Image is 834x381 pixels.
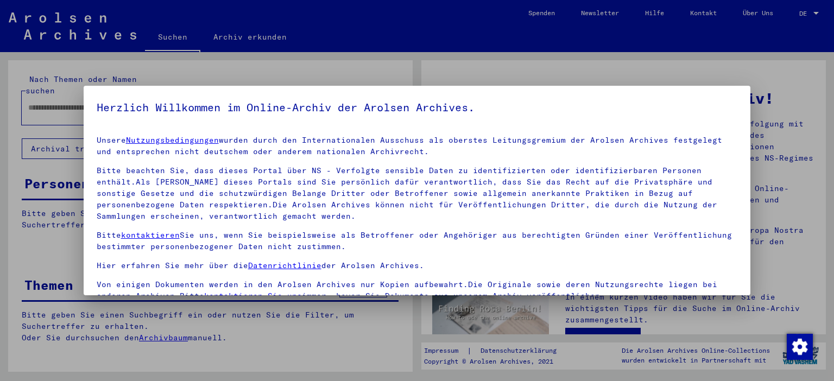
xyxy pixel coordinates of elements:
[97,279,738,302] p: Von einigen Dokumenten werden in den Arolsen Archives nur Kopien aufbewahrt.Die Originale sowie d...
[97,230,738,252] p: Bitte Sie uns, wenn Sie beispielsweise als Betroffener oder Angehöriger aus berechtigten Gründen ...
[97,260,738,271] p: Hier erfahren Sie mehr über die der Arolsen Archives.
[97,135,738,157] p: Unsere wurden durch den Internationalen Ausschuss als oberstes Leitungsgremium der Arolsen Archiv...
[248,261,321,270] a: Datenrichtlinie
[121,230,180,240] a: kontaktieren
[787,334,813,360] img: Zustimmung ändern
[126,135,219,145] a: Nutzungsbedingungen
[97,99,738,116] h5: Herzlich Willkommen im Online-Archiv der Arolsen Archives.
[786,333,812,359] div: Zustimmung ändern
[204,291,302,301] a: kontaktieren Sie uns
[97,165,738,222] p: Bitte beachten Sie, dass dieses Portal über NS - Verfolgte sensible Daten zu identifizierten oder...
